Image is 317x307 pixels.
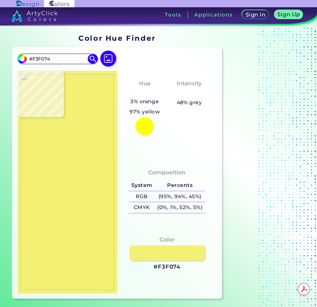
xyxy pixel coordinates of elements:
h3: Applications [194,12,233,17]
h5: Percents [155,180,205,191]
img: logo_artyclick_colors_white.svg [11,10,58,22]
h5: RGB [129,191,155,202]
h5: System [129,180,155,191]
a: Sign Up [274,10,303,19]
h3: #F3F074 [154,263,180,271]
h3: Yellow [132,89,158,97]
a: Sign In [242,10,269,19]
img: icon picture [100,51,116,66]
h4: Composition [148,168,186,177]
h5: 48% grey [177,98,202,107]
h5: Sign In [246,12,265,17]
h5: CMYK [129,202,155,213]
h4: Intensity [177,79,202,88]
h5: 97% yellow [127,108,162,116]
iframe: Advertisement [225,31,307,296]
img: f1dbd82e-a14a-47ef-bb93-e54997c48a78 [21,74,114,290]
h5: (95%, 94%, 45%) [155,191,205,202]
h3: Tools [165,12,181,17]
h5: Sign Up [277,12,300,17]
h3: Medium [174,89,205,97]
h4: Color [159,235,175,244]
h5: (0%, 1%, 52%, 5%) [155,202,205,213]
img: ArtyClick Design logo [17,1,39,7]
img: icon search [88,54,98,64]
input: type color.. [27,54,88,63]
h1: Color Hue Finder [78,33,156,43]
h5: 3% orange [128,97,161,106]
h4: Hue [139,79,151,88]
